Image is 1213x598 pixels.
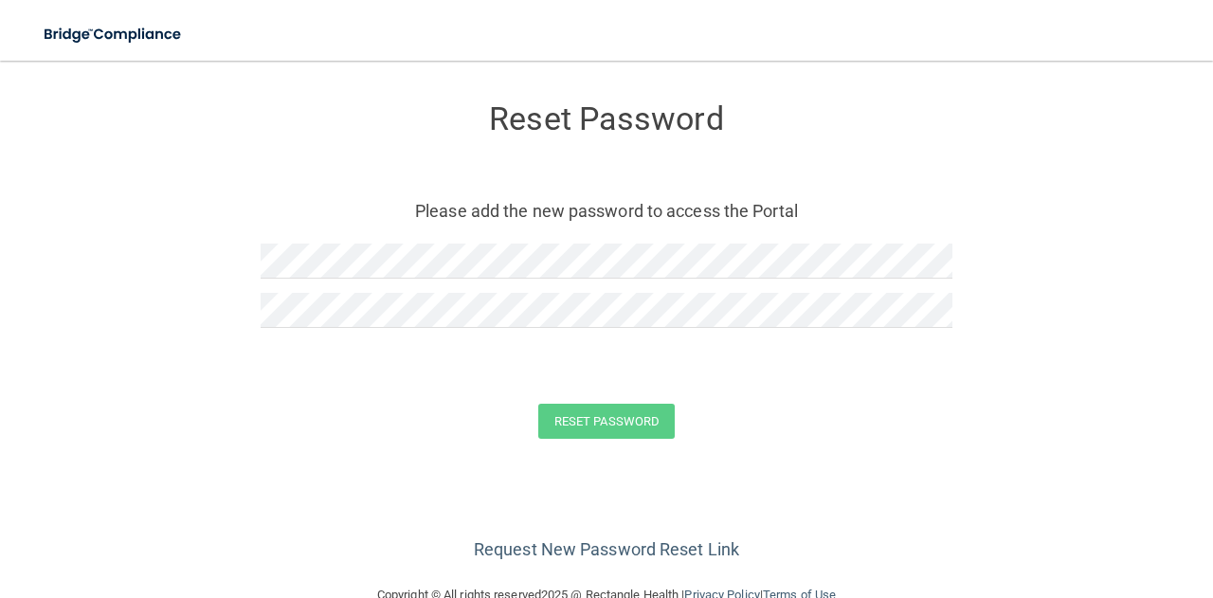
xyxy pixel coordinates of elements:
button: Reset Password [538,404,675,439]
a: Request New Password Reset Link [474,539,739,559]
img: bridge_compliance_login_screen.278c3ca4.svg [28,15,199,54]
h3: Reset Password [261,101,952,136]
p: Please add the new password to access the Portal [275,195,938,227]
